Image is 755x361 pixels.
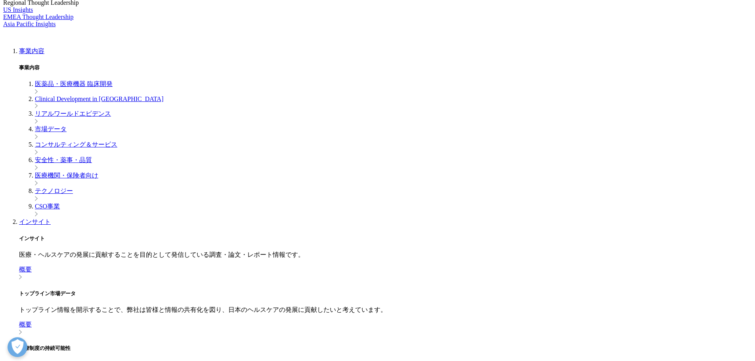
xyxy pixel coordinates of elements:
p: 医療・ヘルスケアの発展に貢献することを目的として発信している調査・論文・レポート情報です。 [19,251,752,259]
a: Asia Pacific Insights [3,21,55,27]
a: テクノロジー [35,187,73,194]
h5: トップライン市場データ [19,290,752,297]
a: 概要 [19,321,752,336]
button: 優先設定センターを開く [8,337,27,357]
h5: 事業内容 [19,64,752,71]
a: 安全性・薬事・品質 [35,157,92,163]
h5: 医療制度の持続可能性 [19,345,752,352]
a: リアルワールドエビデンス [35,110,111,117]
a: EMEA Thought Leadership [3,13,73,20]
a: 事業内容 [19,48,44,54]
a: Clinical Development in [GEOGRAPHIC_DATA] [35,96,163,102]
a: 概要 [19,266,752,281]
a: US Insights [3,6,33,13]
a: 市場データ [35,126,67,132]
p: トップライン情報を開示することで、弊社は皆様と情報の共有化を図り、日本のヘルスケアの発展に貢献したいと考えています。 [19,306,752,314]
a: 医療機関・保険者向け [35,172,98,179]
h5: インサイト [19,235,752,242]
a: 医薬品・医療機器 臨床開発 [35,80,113,87]
a: コンサルティング＆サービス [35,141,117,148]
a: インサイト [19,218,51,225]
a: CSO事業 [35,203,60,210]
